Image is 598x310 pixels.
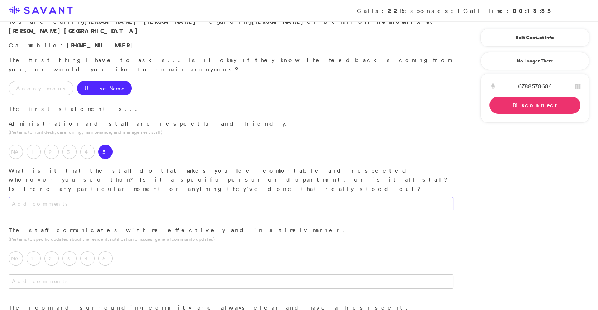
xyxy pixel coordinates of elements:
p: You are calling regarding on behalf of [9,17,453,36]
p: Call : [9,41,453,50]
label: 4 [80,251,95,266]
label: Anonymous [9,81,73,95]
label: 2 [44,251,59,266]
span: [PHONE_NUMBER] [67,41,136,49]
label: 1 [27,251,41,266]
p: (Pertains to front desk, care, dining, maintenance, and management staff) [9,129,453,136]
span: [PERSON_NAME] [144,18,199,25]
label: 1 [27,145,41,159]
a: No Longer There [480,52,589,70]
label: Use Name [77,81,132,95]
label: 5 [98,251,113,266]
label: 2 [44,145,59,159]
p: The staff communicates with me effectively and in a timely manner. [9,226,453,235]
span: [PERSON_NAME] [84,18,140,25]
strong: [PERSON_NAME] [252,18,307,25]
label: 4 [80,145,95,159]
a: Disconnect [489,97,580,114]
a: Edit Contact Info [489,32,580,43]
p: What is it that the staff do that makes you feel comfortable and respected whenever you see them?... [9,166,453,194]
p: The first statement is... [9,104,453,114]
strong: 1 [457,7,463,15]
label: 3 [62,251,77,266]
label: 5 [98,145,113,159]
strong: The Phoenix at [PERSON_NAME][GEOGRAPHIC_DATA] [9,18,433,35]
span: mobile [27,42,61,49]
p: Administration and staff are respectful and friendly. [9,119,453,128]
label: NA [9,145,23,159]
label: 3 [62,145,77,159]
strong: 00:13:35 [513,7,554,15]
label: NA [9,251,23,266]
p: (Pertains to specific updates about the resident, notification of issues, general community updates) [9,236,453,243]
strong: 22 [388,7,400,15]
p: The first thing I have to ask is... Is it okay if they know the feedback is coming from you, or w... [9,56,453,74]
